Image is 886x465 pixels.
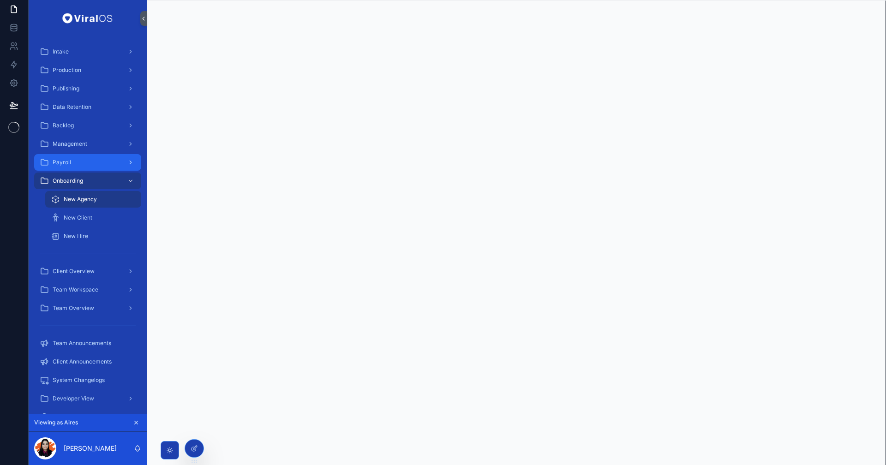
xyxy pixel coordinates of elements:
span: Production [53,66,81,74]
a: Intake [34,43,141,60]
span: Intake [53,48,69,55]
span: Viewing as Aires [34,419,78,426]
span: Publishing [53,85,79,92]
span: Profile [53,413,70,421]
a: Backlog [34,117,141,134]
a: New Hire [45,228,141,244]
a: Onboarding [34,173,141,189]
span: Backlog [53,122,74,129]
span: Team Workspace [53,286,98,293]
span: Team Overview [53,304,94,312]
a: Publishing [34,80,141,97]
span: Data Retention [53,103,91,111]
a: Data Retention [34,99,141,115]
a: System Changelogs [34,372,141,388]
span: New Hire [64,232,88,240]
span: Client Overview [53,268,95,275]
a: Team Workspace [34,281,141,298]
a: Client Overview [34,263,141,280]
span: Payroll [53,159,71,166]
img: App logo [60,11,115,26]
a: Payroll [34,154,141,171]
a: New Client [45,209,141,226]
span: Team Announcements [53,340,111,347]
a: Client Announcements [34,353,141,370]
span: Onboarding [53,177,83,185]
span: New Agency [64,196,97,203]
span: Management [53,140,87,148]
a: New Agency [45,191,141,208]
span: Client Announcements [53,358,112,365]
span: Developer View [53,395,94,402]
div: scrollable content [29,37,147,414]
a: Developer View [34,390,141,407]
a: Production [34,62,141,78]
p: [PERSON_NAME] [64,444,117,453]
a: Management [34,136,141,152]
span: System Changelogs [53,376,105,384]
a: Team Overview [34,300,141,316]
a: Team Announcements [34,335,141,352]
a: Profile [34,409,141,425]
span: New Client [64,214,92,221]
